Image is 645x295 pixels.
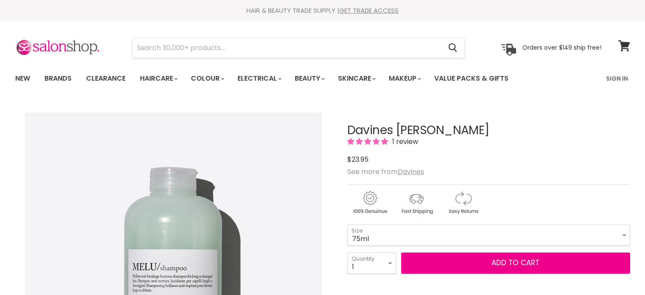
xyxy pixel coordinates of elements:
[522,44,601,51] p: Orders over $149 ship free!
[347,155,369,164] span: $23.95
[347,137,390,146] span: 5.00 stars
[339,6,399,15] a: GET TRADE ACCESS
[288,70,330,87] a: Beauty
[184,70,229,87] a: Colour
[5,66,641,91] nav: Main
[601,70,633,87] a: Sign In
[394,190,439,216] img: shipping.gif
[347,167,424,177] span: See more from
[347,124,630,137] h1: Davines [PERSON_NAME]
[383,70,426,87] a: Makeup
[332,70,381,87] a: Skincare
[5,6,641,15] div: HAIR & BEAUTY TRADE SUPPLY |
[401,253,630,274] button: Add to cart
[9,70,36,87] a: New
[80,70,132,87] a: Clearance
[347,190,392,216] img: genuine.gif
[491,258,539,268] span: Add to cart
[398,167,424,177] a: Davines
[390,137,418,146] span: 1 review
[442,38,464,58] button: Search
[133,38,442,58] input: Search
[347,253,396,274] select: Quantity
[38,70,78,87] a: Brands
[132,38,465,58] form: Product
[134,70,183,87] a: Haircare
[9,66,558,91] ul: Main menu
[231,70,287,87] a: Electrical
[428,70,515,87] a: Value Packs & Gifts
[441,190,486,216] img: returns.gif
